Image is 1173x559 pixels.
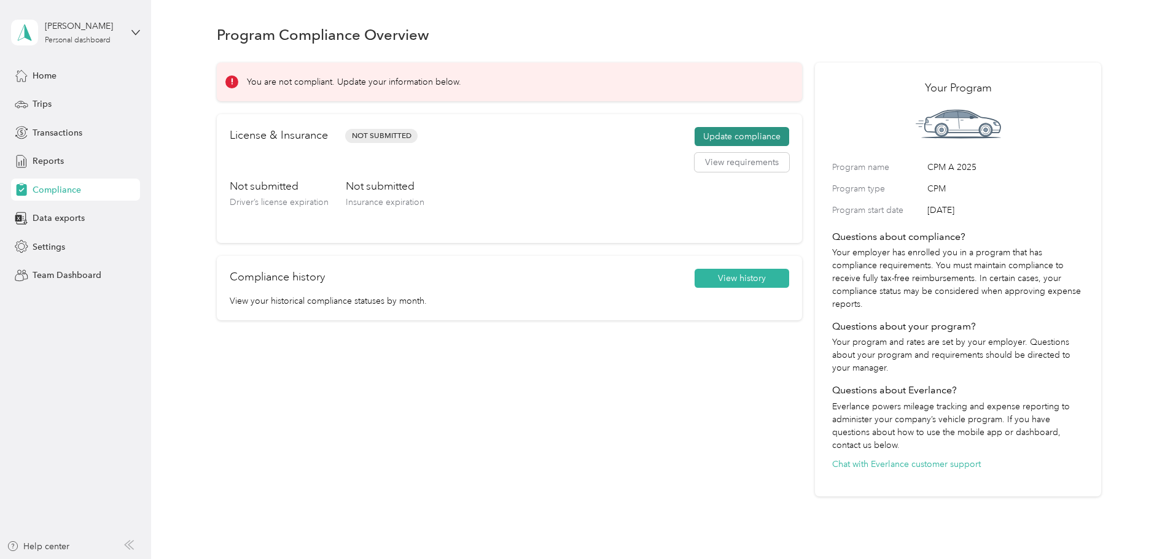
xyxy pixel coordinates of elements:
[45,37,111,44] div: Personal dashboard
[832,458,981,471] button: Chat with Everlance customer support
[230,295,789,307] p: View your historical compliance statuses by month.
[346,179,424,194] h3: Not submitted
[832,336,1084,374] p: Your program and rates are set by your employer. Questions about your program and requirements sh...
[832,400,1084,452] p: Everlance powers mileage tracking and expense reporting to administer your company’s vehicle prog...
[33,69,57,82] span: Home
[230,179,329,194] h3: Not submitted
[695,127,789,147] button: Update compliance
[1104,490,1173,559] iframe: Everlance-gr Chat Button Frame
[45,20,122,33] div: [PERSON_NAME]
[230,197,329,207] span: Driver’s license expiration
[247,75,461,88] p: You are not compliant. Update your information below.
[832,246,1084,310] p: Your employer has enrolled you in a program that has compliance requirements. You must maintain c...
[346,197,424,207] span: Insurance expiration
[230,127,328,144] h2: License & Insurance
[33,269,101,282] span: Team Dashboard
[832,80,1084,96] h2: Your Program
[33,212,85,225] span: Data exports
[695,153,789,172] button: View requirements
[345,129,418,143] span: Not Submitted
[832,161,923,174] label: Program name
[33,183,81,196] span: Compliance
[33,155,64,168] span: Reports
[33,241,65,253] span: Settings
[927,182,1084,195] span: CPM
[217,28,429,41] h1: Program Compliance Overview
[230,269,325,285] h2: Compliance history
[832,229,1084,244] h4: Questions about compliance?
[832,182,923,195] label: Program type
[927,161,1084,174] span: CPM A 2025
[832,204,923,217] label: Program start date
[832,319,1084,334] h4: Questions about your program?
[7,540,69,553] button: Help center
[832,383,1084,398] h4: Questions about Everlance?
[33,98,52,110] span: Trips
[695,269,789,288] button: View history
[33,126,82,139] span: Transactions
[927,204,1084,217] span: [DATE]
